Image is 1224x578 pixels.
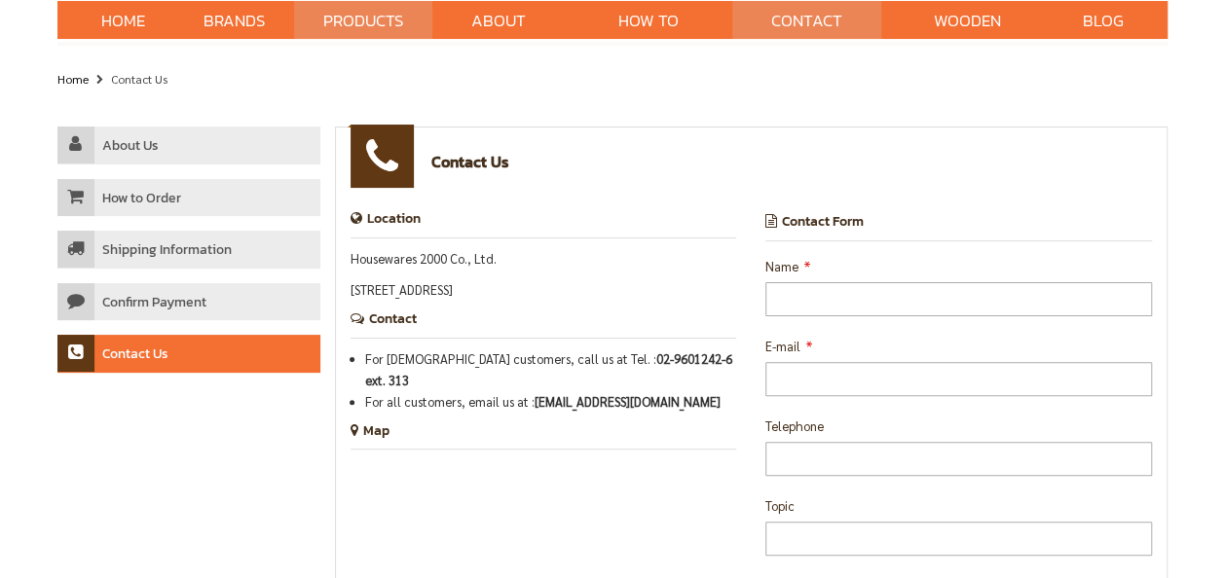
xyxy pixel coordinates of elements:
[57,335,320,373] a: Contact Us
[323,1,403,41] span: Products
[432,1,565,39] a: About Us
[761,1,851,81] span: Contact Us
[57,126,320,164] a: About Us
[102,345,168,363] h4: Contact Us
[351,248,737,270] p: Housewares 2000 Co., Ltd.
[57,179,320,217] a: How to Order
[57,283,320,321] a: Confirm Payment
[102,137,159,155] h4: About Us
[765,338,800,354] span: E-mail
[365,391,737,413] li: For all customers, email us at :
[765,417,824,434] span: Telephone
[462,1,536,81] span: About Us
[593,1,703,81] span: How to Order
[910,1,1024,81] span: Wooden Crate
[101,8,145,33] span: Home
[102,190,181,207] h4: How to Order
[765,258,798,274] span: Name
[102,294,206,311] h4: Confirm Payment
[431,152,509,171] h1: Contact Us
[881,1,1054,39] a: Wooden Crate
[102,241,232,259] h4: Shipping Information
[57,68,89,90] a: Home
[57,231,320,269] a: Shipping Information
[365,350,732,388] a: 02-9601242-6 ext. 313
[204,1,265,41] span: Brands
[351,310,737,339] h4: Contact
[535,393,721,410] a: [EMAIL_ADDRESS][DOMAIN_NAME]
[351,210,737,238] h4: Location
[294,1,432,39] a: Products
[1083,1,1124,41] span: Blog
[72,1,174,39] a: Home
[765,497,795,514] span: Topic
[174,1,294,39] a: Brands
[351,422,737,451] h4: Map
[1054,1,1153,39] a: Blog
[564,1,732,39] a: How to Order
[351,279,737,301] p: [STREET_ADDRESS]
[765,213,1152,241] h4: Contact Form
[365,348,737,391] li: For [DEMOGRAPHIC_DATA] customers, call us at Tel. :
[732,1,880,39] a: Contact Us
[111,71,167,87] strong: Contact Us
